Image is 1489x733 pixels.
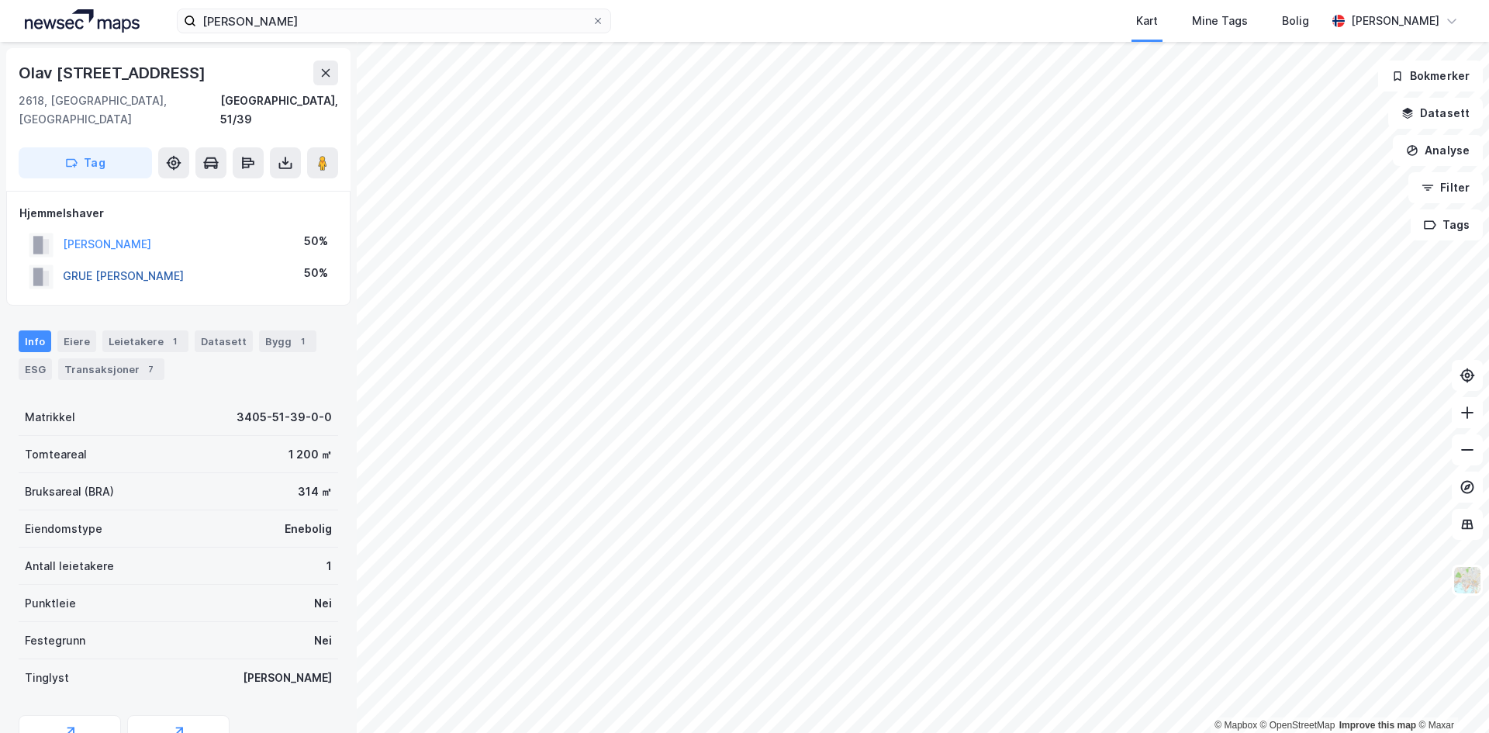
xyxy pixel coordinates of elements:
div: Leietakere [102,330,188,352]
div: 1 200 ㎡ [288,445,332,464]
a: Mapbox [1214,720,1257,731]
div: Eiere [57,330,96,352]
div: [PERSON_NAME] [1351,12,1439,30]
button: Datasett [1388,98,1483,129]
div: 7 [143,361,158,377]
div: Eiendomstype [25,520,102,538]
div: Datasett [195,330,253,352]
a: OpenStreetMap [1260,720,1335,731]
div: 1 [326,557,332,576]
a: Improve this map [1339,720,1416,731]
div: Tinglyst [25,669,69,687]
div: 1 [295,334,310,349]
div: 314 ㎡ [298,482,332,501]
div: Kart [1136,12,1158,30]
div: 2618, [GEOGRAPHIC_DATA], [GEOGRAPHIC_DATA] [19,92,220,129]
div: Kontrollprogram for chat [1411,659,1489,733]
div: 3405-51-39-0-0 [237,408,332,427]
div: 50% [304,264,328,282]
div: Info [19,330,51,352]
button: Tags [1411,209,1483,240]
div: Transaksjoner [58,358,164,380]
div: Tomteareal [25,445,87,464]
div: [GEOGRAPHIC_DATA], 51/39 [220,92,338,129]
div: Matrikkel [25,408,75,427]
div: Nei [314,594,332,613]
input: Søk på adresse, matrikkel, gårdeiere, leietakere eller personer [196,9,592,33]
div: ESG [19,358,52,380]
div: Bygg [259,330,316,352]
div: Hjemmelshaver [19,204,337,223]
img: Z [1453,565,1482,595]
button: Filter [1408,172,1483,203]
button: Bokmerker [1378,61,1483,92]
div: Punktleie [25,594,76,613]
div: Olav [STREET_ADDRESS] [19,61,209,85]
img: logo.a4113a55bc3d86da70a041830d287a7e.svg [25,9,140,33]
iframe: Chat Widget [1411,659,1489,733]
div: Enebolig [285,520,332,538]
div: Festegrunn [25,631,85,650]
div: Antall leietakere [25,557,114,576]
div: Nei [314,631,332,650]
button: Analyse [1393,135,1483,166]
div: Bruksareal (BRA) [25,482,114,501]
div: Bolig [1282,12,1309,30]
div: 1 [167,334,182,349]
button: Tag [19,147,152,178]
div: 50% [304,232,328,251]
div: [PERSON_NAME] [243,669,332,687]
div: Mine Tags [1192,12,1248,30]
